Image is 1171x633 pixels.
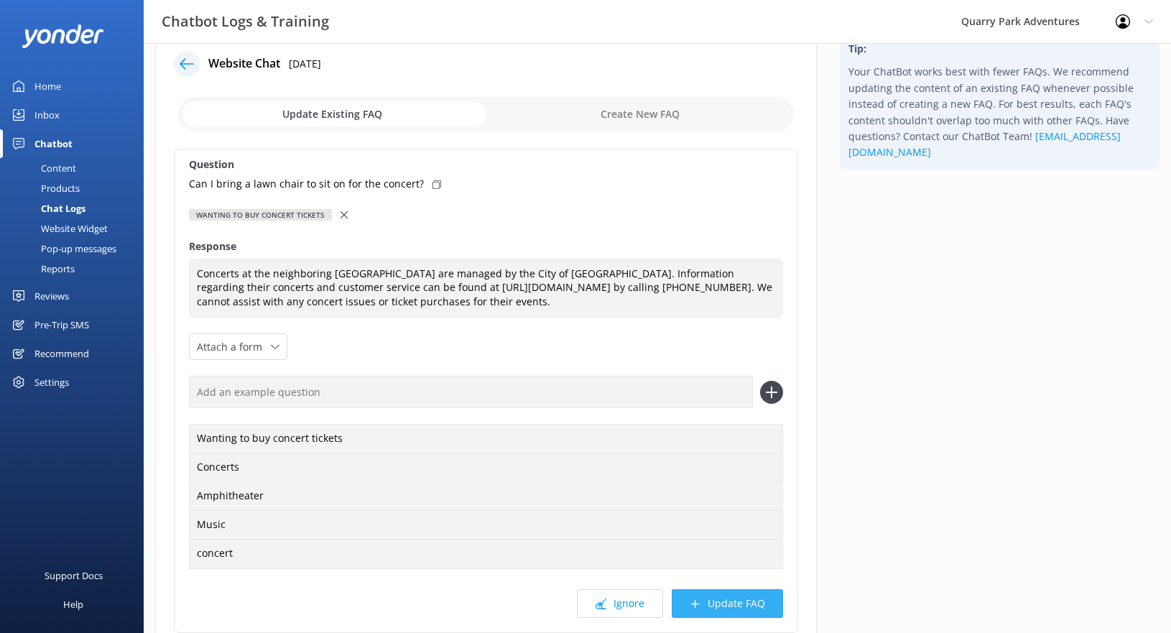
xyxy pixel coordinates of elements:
[34,101,60,129] div: Inbox
[197,339,271,355] span: Attach a form
[189,424,783,454] div: Wanting to buy concert tickets
[848,64,1151,160] p: Your ChatBot works best with fewer FAQs. We recommend updating the content of an existing FAQ whe...
[9,198,85,218] div: Chat Logs
[9,218,144,239] a: Website Widget
[162,10,329,33] h3: Chatbot Logs & Training
[34,310,89,339] div: Pre-Trip SMS
[9,259,144,279] a: Reports
[189,481,783,512] div: Amphitheater
[9,239,144,259] a: Pop-up messages
[9,198,144,218] a: Chat Logs
[9,178,144,198] a: Products
[289,56,321,72] p: [DATE]
[34,282,69,310] div: Reviews
[189,453,783,483] div: Concerts
[9,178,80,198] div: Products
[34,72,61,101] div: Home
[9,218,108,239] div: Website Widget
[848,41,1151,57] h4: Tip:
[189,176,424,192] p: Can I bring a lawn chair to sit on for the concert?
[189,157,783,172] label: Question
[9,259,75,279] div: Reports
[189,239,783,254] label: Response
[577,589,663,618] button: Ignore
[189,539,783,569] div: concert
[189,510,783,540] div: Music
[34,368,69,397] div: Settings
[45,561,103,590] div: Support Docs
[63,590,83,619] div: Help
[672,589,783,618] button: Update FAQ
[189,259,783,318] textarea: Concerts at the neighboring [GEOGRAPHIC_DATA] are managed by the City of [GEOGRAPHIC_DATA]. Infor...
[9,158,144,178] a: Content
[208,55,280,73] h4: Website Chat
[9,158,76,178] div: Content
[22,24,104,48] img: yonder-white-logo.png
[34,339,89,368] div: Recommend
[34,129,73,158] div: Chatbot
[189,376,753,408] input: Add an example question
[9,239,116,259] div: Pop-up messages
[189,209,332,221] div: Wanting to buy concert tickets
